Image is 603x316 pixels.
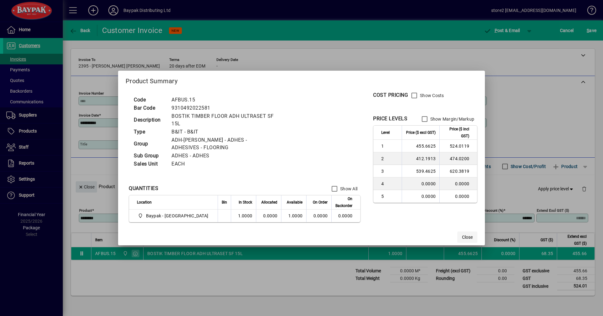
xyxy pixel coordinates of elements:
label: Show All [339,186,357,192]
td: Sales Unit [131,160,168,168]
td: Type [131,128,168,136]
td: Description [131,112,168,128]
span: Price ($ excl GST) [406,129,436,136]
div: QUANTITIES [129,185,158,192]
td: BOSTIK TIMBER FLOOR ADH ULTRASET SF 15L [168,112,283,128]
span: Close [462,234,473,241]
td: B&IT - B&IT [168,128,283,136]
span: 0.0000 [313,213,328,218]
td: 1.0000 [231,210,256,222]
td: EACH [168,160,283,168]
td: Group [131,136,168,152]
td: 412.1913 [402,152,439,165]
td: 0.0000 [331,210,360,222]
span: Baypak - Onekawa [137,212,211,220]
td: 0.0000 [256,210,281,222]
span: Allocated [261,199,277,206]
td: 0.0000 [402,190,439,203]
span: 5 [381,193,398,199]
button: Close [457,232,477,243]
td: 0.0000 [439,190,477,203]
span: 4 [381,181,398,187]
span: Available [287,199,302,206]
h2: Product Summary [118,71,485,89]
label: Show Costs [419,92,444,99]
span: Level [381,129,390,136]
span: 2 [381,155,398,162]
td: 620.3819 [439,165,477,177]
td: 524.0119 [439,140,477,152]
span: On Order [313,199,328,206]
td: ADH-[PERSON_NAME] - ADHES - ADHESIVES - FLOORING [168,136,283,152]
span: 3 [381,168,398,174]
div: PRICE LEVELS [373,115,407,123]
td: ADHES - ADHES [168,152,283,160]
td: Code [131,96,168,104]
td: 455.6625 [402,140,439,152]
label: Show Margin/Markup [429,116,475,122]
span: Price ($ incl GST) [443,126,469,139]
span: 1 [381,143,398,149]
span: Baypak - [GEOGRAPHIC_DATA] [146,213,209,219]
td: Sub Group [131,152,168,160]
span: On Backorder [335,195,352,209]
td: Bar Code [131,104,168,112]
span: Bin [222,199,227,206]
td: 1.0000 [281,210,306,222]
td: 539.4625 [402,165,439,177]
td: 0.0000 [439,177,477,190]
div: COST PRICING [373,91,408,99]
td: 474.0200 [439,152,477,165]
td: 9310492022581 [168,104,283,112]
span: In Stock [239,199,252,206]
td: AFBUS.15 [168,96,283,104]
td: 0.0000 [402,177,439,190]
span: Location [137,199,152,206]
